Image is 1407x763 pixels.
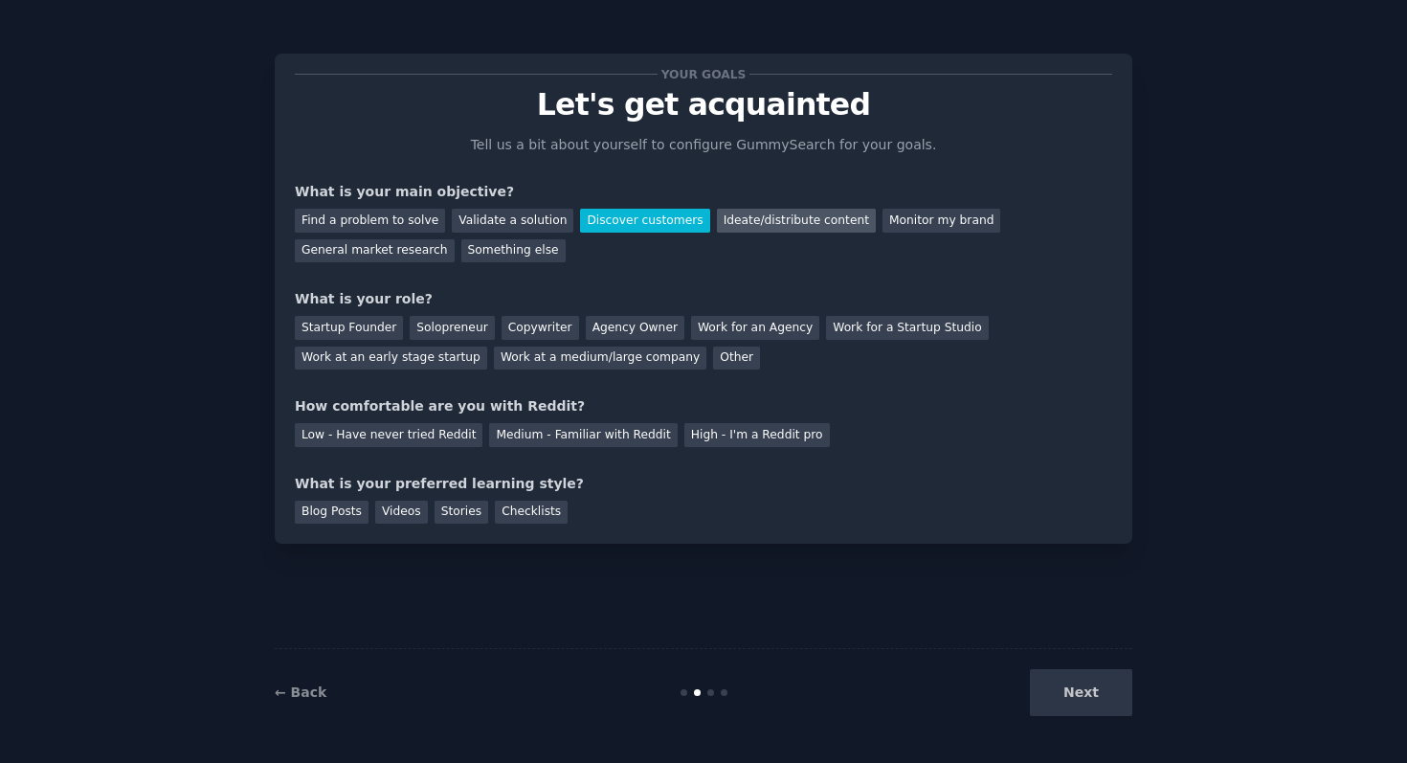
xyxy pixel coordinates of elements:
p: Tell us a bit about yourself to configure GummySearch for your goals. [462,135,945,155]
div: Low - Have never tried Reddit [295,423,482,447]
div: Stories [435,501,488,525]
div: Monitor my brand [882,209,1000,233]
a: ← Back [275,684,326,700]
div: General market research [295,239,455,263]
p: Let's get acquainted [295,88,1112,122]
div: Startup Founder [295,316,403,340]
div: Something else [461,239,566,263]
span: Your goals [658,64,749,84]
div: Agency Owner [586,316,684,340]
div: Work for a Startup Studio [826,316,988,340]
div: What is your role? [295,289,1112,309]
div: What is your main objective? [295,182,1112,202]
div: Work at an early stage startup [295,347,487,370]
div: Discover customers [580,209,709,233]
div: Solopreneur [410,316,494,340]
div: Work at a medium/large company [494,347,706,370]
div: How comfortable are you with Reddit? [295,396,1112,416]
div: Videos [375,501,428,525]
div: Other [713,347,760,370]
div: Find a problem to solve [295,209,445,233]
div: Checklists [495,501,568,525]
div: Medium - Familiar with Reddit [489,423,677,447]
div: What is your preferred learning style? [295,474,1112,494]
div: High - I'm a Reddit pro [684,423,830,447]
div: Work for an Agency [691,316,819,340]
div: Validate a solution [452,209,573,233]
div: Ideate/distribute content [717,209,876,233]
div: Copywriter [502,316,579,340]
div: Blog Posts [295,501,368,525]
